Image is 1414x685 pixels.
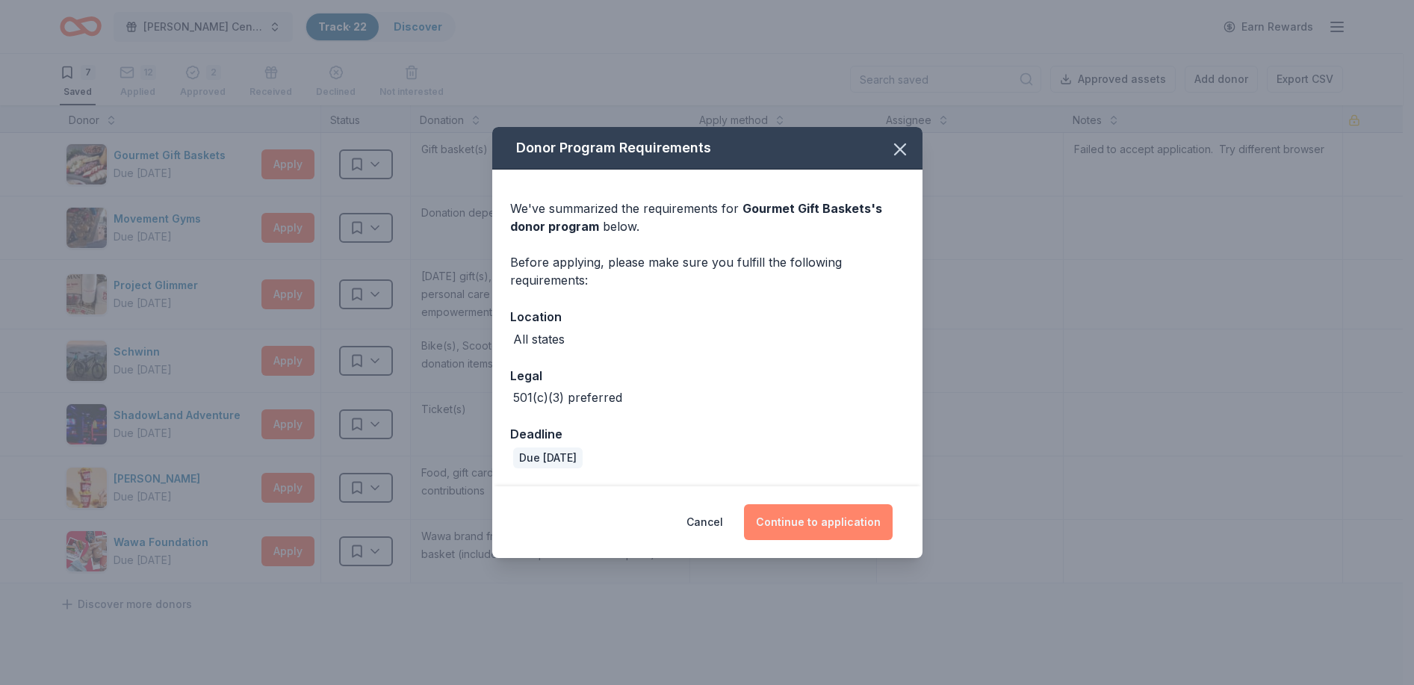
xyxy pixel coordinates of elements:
[492,127,922,170] div: Donor Program Requirements
[510,253,905,289] div: Before applying, please make sure you fulfill the following requirements:
[510,307,905,326] div: Location
[513,330,565,348] div: All states
[513,388,622,406] div: 501(c)(3) preferred
[686,504,723,540] button: Cancel
[510,424,905,444] div: Deadline
[513,447,583,468] div: Due [DATE]
[744,504,893,540] button: Continue to application
[510,199,905,235] div: We've summarized the requirements for below.
[510,366,905,385] div: Legal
